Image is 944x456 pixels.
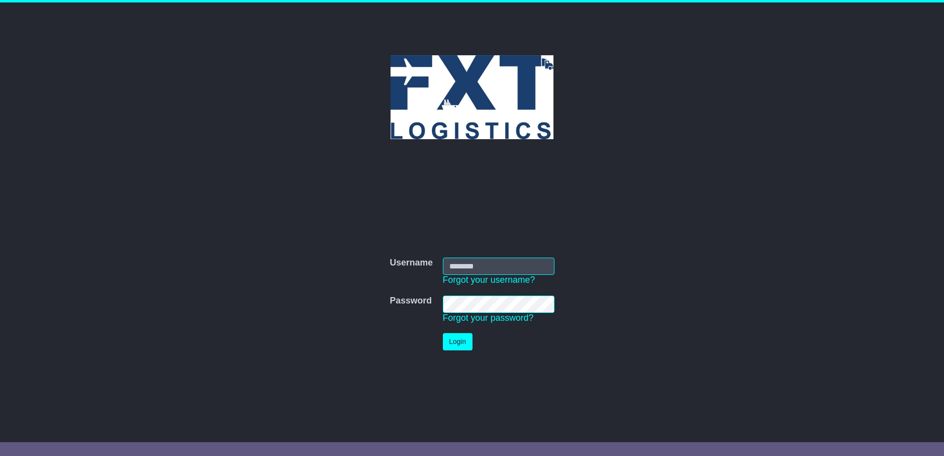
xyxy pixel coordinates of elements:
[390,296,432,306] label: Password
[443,333,472,350] button: Login
[443,313,534,323] a: Forgot your password?
[390,258,433,268] label: Username
[443,275,535,285] a: Forgot your username?
[391,55,553,139] img: FXT Logistics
